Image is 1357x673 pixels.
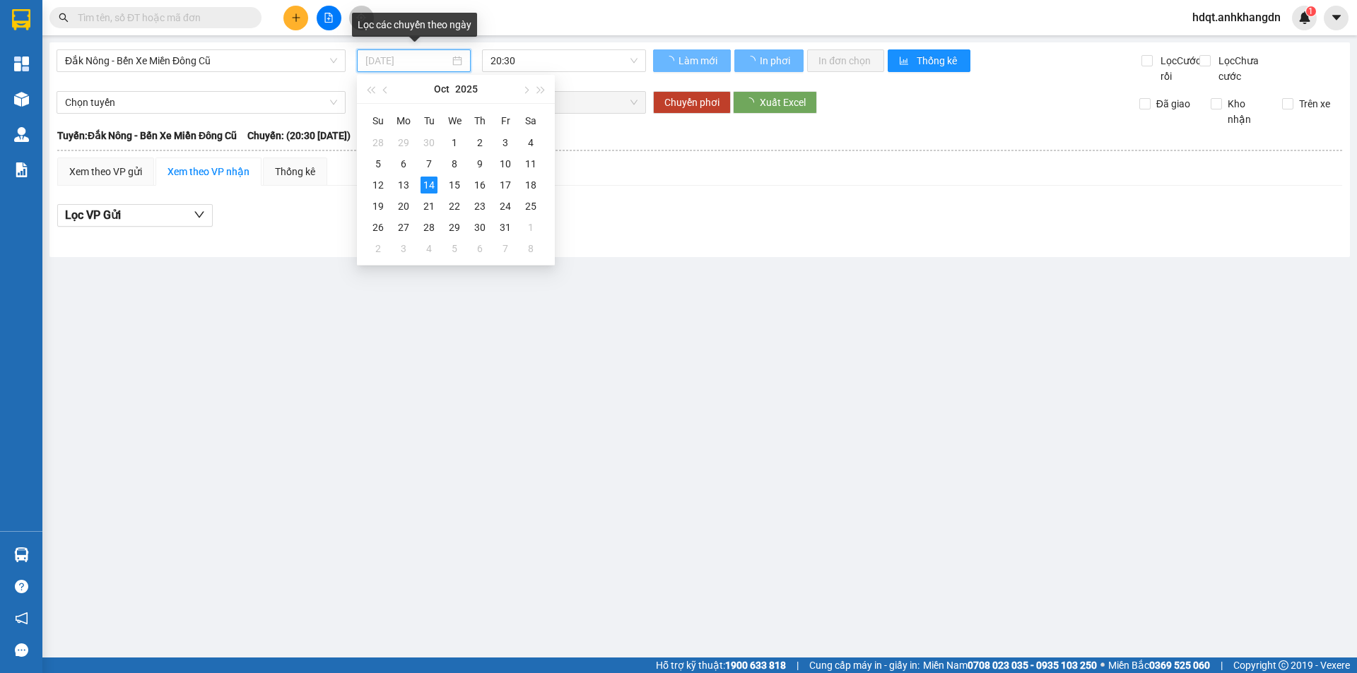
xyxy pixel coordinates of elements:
[493,109,518,132] th: Fr
[490,92,638,113] span: Chọn chuyến
[471,219,488,236] div: 30
[15,643,28,657] span: message
[1222,96,1271,127] span: Kho nhận
[442,238,467,259] td: 2025-11-05
[446,240,463,257] div: 5
[968,660,1097,671] strong: 0708 023 035 - 0935 103 250
[395,240,412,257] div: 3
[14,56,29,71] img: dashboard-icon
[283,6,308,30] button: plus
[370,240,387,257] div: 2
[807,49,884,72] button: In đơn chọn
[518,174,544,196] td: 2025-10-18
[442,109,467,132] th: We
[471,155,488,172] div: 9
[497,240,514,257] div: 7
[168,164,249,179] div: Xem theo VP nhận
[917,53,959,69] span: Thống kê
[518,217,544,238] td: 2025-11-01
[434,75,450,103] button: Oct
[349,6,374,30] button: aim
[522,198,539,215] div: 25
[497,177,514,193] div: 17
[391,217,416,238] td: 2025-10-27
[15,580,28,593] span: question-circle
[446,219,463,236] div: 29
[923,657,1097,673] span: Miền Nam
[57,130,237,141] b: Tuyến: Đắk Nông - Bến Xe Miền Đông Cũ
[467,238,493,259] td: 2025-11-06
[421,240,437,257] div: 4
[421,177,437,193] div: 14
[352,13,477,37] div: Lọc các chuyến theo ngày
[467,174,493,196] td: 2025-10-16
[391,153,416,174] td: 2025-10-06
[1213,53,1286,84] span: Lọc Chưa cước
[446,134,463,151] div: 1
[1306,6,1316,16] sup: 1
[467,153,493,174] td: 2025-10-09
[1279,660,1288,670] span: copyright
[518,238,544,259] td: 2025-11-08
[678,53,719,69] span: Làm mới
[442,132,467,153] td: 2025-10-01
[1108,657,1210,673] span: Miền Bắc
[370,219,387,236] div: 26
[442,217,467,238] td: 2025-10-29
[1100,662,1105,668] span: ⚪️
[365,109,391,132] th: Su
[493,217,518,238] td: 2025-10-31
[518,132,544,153] td: 2025-10-04
[1181,8,1292,26] span: hdqt.anhkhangdn
[471,134,488,151] div: 2
[12,9,30,30] img: logo-vxr
[395,177,412,193] div: 13
[490,50,638,71] span: 20:30
[78,10,245,25] input: Tìm tên, số ĐT hoặc mã đơn
[467,132,493,153] td: 2025-10-02
[370,198,387,215] div: 19
[446,177,463,193] div: 15
[421,134,437,151] div: 30
[442,153,467,174] td: 2025-10-08
[471,198,488,215] div: 23
[65,206,121,224] span: Lọc VP Gửi
[391,196,416,217] td: 2025-10-20
[247,128,351,143] span: Chuyến: (20:30 [DATE])
[664,56,676,66] span: loading
[518,109,544,132] th: Sa
[365,217,391,238] td: 2025-10-26
[797,657,799,673] span: |
[1324,6,1349,30] button: caret-down
[1221,657,1223,673] span: |
[365,132,391,153] td: 2025-09-28
[518,196,544,217] td: 2025-10-25
[467,109,493,132] th: Th
[416,174,442,196] td: 2025-10-14
[370,177,387,193] div: 12
[416,153,442,174] td: 2025-10-07
[518,153,544,174] td: 2025-10-11
[395,155,412,172] div: 6
[14,162,29,177] img: solution-icon
[416,109,442,132] th: Tu
[467,217,493,238] td: 2025-10-30
[391,174,416,196] td: 2025-10-13
[522,155,539,172] div: 11
[522,219,539,236] div: 1
[1330,11,1343,24] span: caret-down
[14,547,29,562] img: warehouse-icon
[471,177,488,193] div: 16
[395,219,412,236] div: 27
[416,196,442,217] td: 2025-10-21
[442,174,467,196] td: 2025-10-15
[15,612,28,625] span: notification
[275,164,315,179] div: Thống kê
[497,219,514,236] div: 31
[370,134,387,151] div: 28
[888,49,970,72] button: bar-chartThống kê
[391,109,416,132] th: Mo
[421,198,437,215] div: 21
[317,6,341,30] button: file-add
[493,132,518,153] td: 2025-10-03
